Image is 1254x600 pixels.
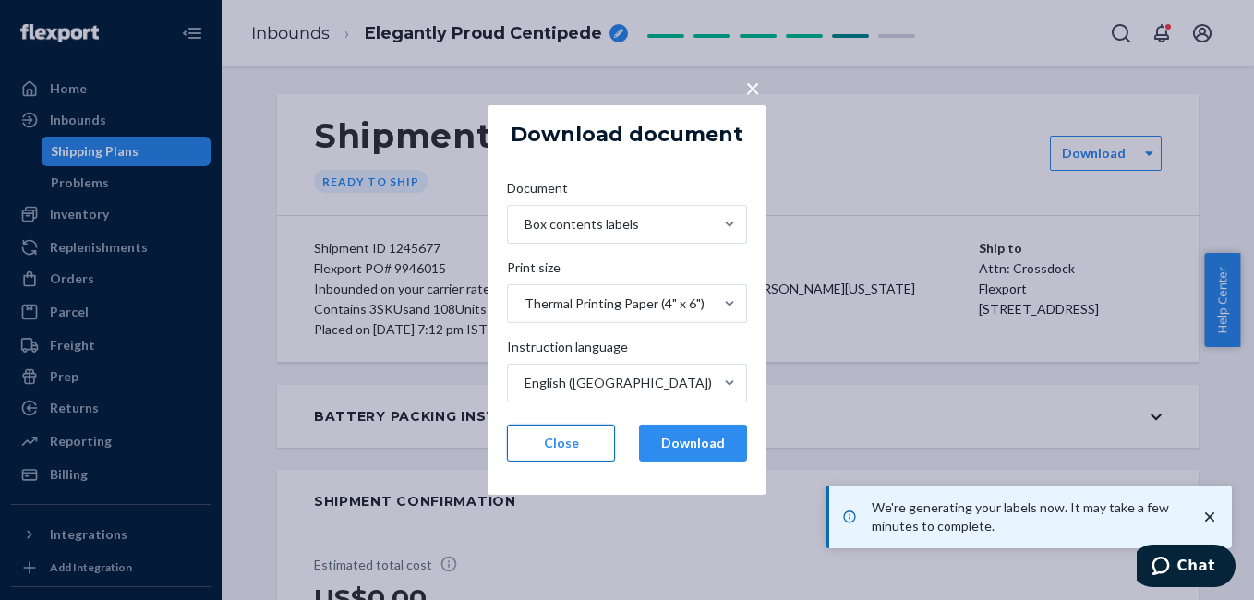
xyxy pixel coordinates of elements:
div: Thermal Printing Paper (4" x 6") [525,294,705,313]
span: Instruction language [507,338,628,364]
span: × [745,72,760,103]
iframe: Opens a widget where you can chat to one of our agents [1137,545,1236,591]
input: Instruction languageEnglish ([GEOGRAPHIC_DATA]) [523,374,525,392]
div: English ([GEOGRAPHIC_DATA]) [525,374,712,392]
input: Print sizeThermal Printing Paper (4" x 6") [523,294,525,313]
svg: close toast [1200,508,1219,526]
h5: Download document [511,124,743,146]
span: Document [507,179,568,205]
input: DocumentBox contents labels [523,215,525,234]
span: Print size [507,258,561,284]
button: Download [639,425,747,462]
button: Close [507,425,615,462]
p: We're generating your labels now. It may take a few minutes to complete. [872,498,1182,535]
div: Box contents labels [525,215,639,234]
